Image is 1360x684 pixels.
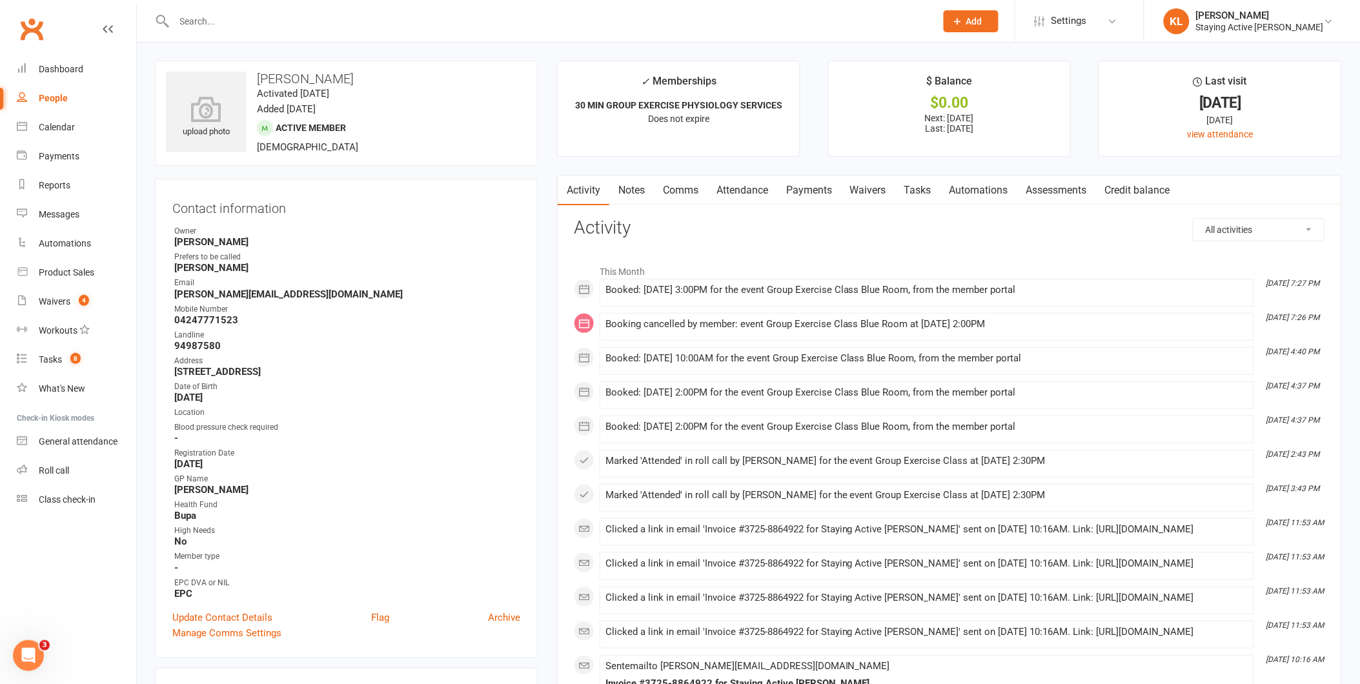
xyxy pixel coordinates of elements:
div: Landline [174,329,520,341]
i: [DATE] 11:53 AM [1266,552,1324,561]
div: Blood pressure check required [174,421,520,434]
a: Calendar [17,113,136,142]
strong: 94987580 [174,340,520,352]
div: GP Name [174,473,520,485]
time: Activated [DATE] [257,88,329,99]
div: General attendance [39,436,117,447]
div: Mobile Number [174,303,520,316]
time: Added [DATE] [257,103,316,115]
strong: 30 MIN GROUP EXERCISE PHYSIOLOGY SERVICES [575,100,782,110]
div: Waivers [39,296,70,307]
div: Class check-in [39,494,96,505]
a: People [17,84,136,113]
strong: [PERSON_NAME] [174,484,520,496]
a: Payments [17,142,136,171]
i: [DATE] 11:53 AM [1266,621,1324,630]
div: Owner [174,225,520,237]
strong: - [174,562,520,574]
a: Comms [654,176,707,205]
div: Location [174,407,520,419]
div: Calendar [39,122,75,132]
input: Search... [170,12,927,30]
strong: Bupa [174,510,520,521]
a: view attendance [1187,129,1253,139]
div: EPC DVA or NIL [174,577,520,589]
span: Sent email to [PERSON_NAME][EMAIL_ADDRESS][DOMAIN_NAME] [605,660,890,672]
a: Class kiosk mode [17,485,136,514]
a: Archive [488,610,520,625]
span: Settings [1051,6,1087,35]
div: Clicked a link in email 'Invoice #3725-8864922 for Staying Active [PERSON_NAME]' sent on [DATE] 1... [605,558,1248,569]
a: Product Sales [17,258,136,287]
div: Address [174,355,520,367]
div: Booked: [DATE] 3:00PM for the event Group Exercise Class Blue Room, from the member portal [605,285,1248,296]
a: Clubworx [15,13,48,45]
div: [PERSON_NAME] [1196,10,1324,21]
h3: Activity [574,218,1325,238]
div: KL [1164,8,1190,34]
div: Clicked a link in email 'Invoice #3725-8864922 for Staying Active [PERSON_NAME]' sent on [DATE] 1... [605,627,1248,638]
i: [DATE] 10:16 AM [1266,655,1324,664]
a: Automations [17,229,136,258]
a: Dashboard [17,55,136,84]
div: Booking cancelled by member: event Group Exercise Class Blue Room at [DATE] 2:00PM [605,319,1248,330]
strong: [PERSON_NAME][EMAIL_ADDRESS][DOMAIN_NAME] [174,288,520,300]
div: $0.00 [840,96,1059,110]
li: This Month [574,258,1325,279]
iframe: Intercom live chat [13,640,44,671]
i: [DATE] 11:53 AM [1266,587,1324,596]
div: Clicked a link in email 'Invoice #3725-8864922 for Staying Active [PERSON_NAME]' sent on [DATE] 1... [605,592,1248,603]
div: People [39,93,68,103]
a: Waivers 4 [17,287,136,316]
p: Next: [DATE] Last: [DATE] [840,113,1059,134]
span: 8 [70,353,81,364]
i: [DATE] 3:43 PM [1266,484,1320,493]
span: [DEMOGRAPHIC_DATA] [257,141,358,153]
i: [DATE] 4:37 PM [1266,381,1320,390]
div: Last visit [1193,73,1247,96]
i: [DATE] 4:37 PM [1266,416,1320,425]
i: [DATE] 11:53 AM [1266,518,1324,527]
strong: [DATE] [174,392,520,403]
a: Reports [17,171,136,200]
i: [DATE] 2:43 PM [1266,450,1320,459]
div: Tasks [39,354,62,365]
i: [DATE] 7:27 PM [1266,279,1320,288]
div: Payments [39,151,79,161]
div: Booked: [DATE] 2:00PM for the event Group Exercise Class Blue Room, from the member portal [605,421,1248,432]
div: [DATE] [1111,113,1330,127]
div: $ Balance [926,73,972,96]
div: Workouts [39,325,77,336]
strong: - [174,432,520,444]
div: Registration Date [174,447,520,459]
strong: EPC [174,588,520,599]
strong: [PERSON_NAME] [174,236,520,248]
div: Marked 'Attended' in roll call by [PERSON_NAME] for the event Group Exercise Class at [DATE] 2:30PM [605,490,1248,501]
div: Memberships [641,73,716,97]
div: Reports [39,180,70,190]
a: Assessments [1017,176,1096,205]
div: Dashboard [39,64,83,74]
div: What's New [39,383,85,394]
a: Attendance [707,176,777,205]
a: Tasks [895,176,940,205]
a: Update Contact Details [172,610,272,625]
strong: [PERSON_NAME] [174,262,520,274]
h3: Contact information [172,196,520,216]
div: Date of Birth [174,381,520,393]
div: Member type [174,550,520,563]
strong: [STREET_ADDRESS] [174,366,520,377]
div: Clicked a link in email 'Invoice #3725-8864922 for Staying Active [PERSON_NAME]' sent on [DATE] 1... [605,524,1248,535]
div: Health Fund [174,499,520,511]
div: High Needs [174,525,520,537]
a: Credit balance [1096,176,1179,205]
i: ✓ [641,75,649,88]
a: Automations [940,176,1017,205]
span: Active member [276,123,346,133]
div: upload photo [166,96,247,139]
span: Add [966,16,982,26]
a: Notes [609,176,654,205]
strong: 04247771523 [174,314,520,326]
span: 4 [79,295,89,306]
a: Tasks 8 [17,345,136,374]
